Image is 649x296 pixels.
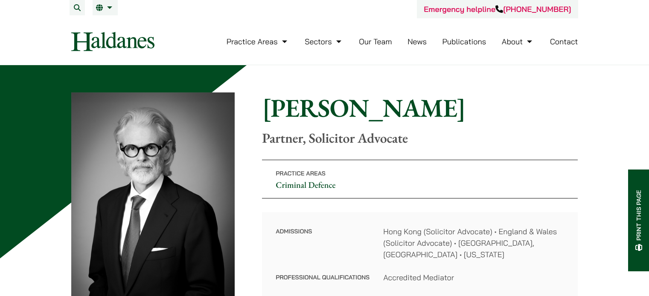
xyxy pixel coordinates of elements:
[227,37,289,46] a: Practice Areas
[276,272,370,295] dt: Professional Qualifications
[96,4,114,11] a: EN
[383,226,564,260] dd: Hong Kong (Solicitor Advocate) • England & Wales (Solicitor Advocate) • [GEOGRAPHIC_DATA], [GEOGR...
[550,37,578,46] a: Contact
[262,92,578,123] h1: [PERSON_NAME]
[502,37,534,46] a: About
[383,272,564,283] dd: Accredited Mediator
[71,32,154,51] img: Logo of Haldanes
[276,226,370,272] dt: Admissions
[276,170,326,177] span: Practice Areas
[424,4,571,14] a: Emergency helpline[PHONE_NUMBER]
[359,37,392,46] a: Our Team
[276,179,335,190] a: Criminal Defence
[262,130,578,146] p: Partner, Solicitor Advocate
[407,37,427,46] a: News
[305,37,343,46] a: Sectors
[442,37,486,46] a: Publications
